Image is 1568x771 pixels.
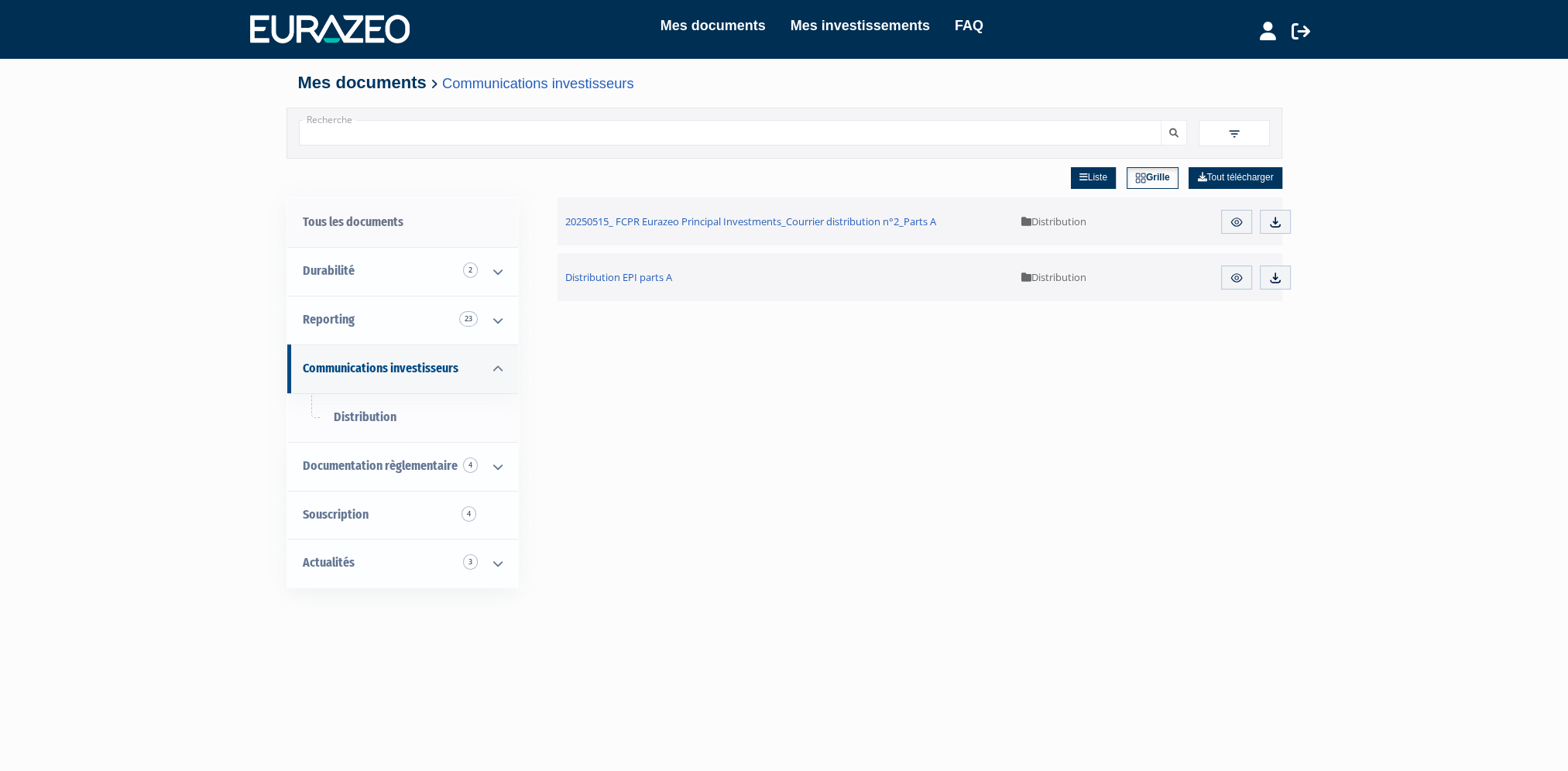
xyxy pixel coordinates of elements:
[565,270,672,284] span: Distribution EPI parts A
[303,361,458,375] span: Communications investisseurs
[287,539,518,588] a: Actualités 3
[303,263,355,278] span: Durabilité
[287,344,518,393] a: Communications investisseurs
[955,15,983,36] a: FAQ
[1230,215,1244,229] img: eye.svg
[287,393,518,442] a: Distribution
[463,457,478,473] span: 4
[303,555,355,570] span: Actualités
[298,74,1271,92] h4: Mes documents
[1135,173,1146,183] img: grid.svg
[463,554,478,570] span: 3
[303,458,458,473] span: Documentation règlementaire
[791,15,930,36] a: Mes investissements
[1227,127,1241,141] img: filter.svg
[334,409,396,424] span: Distribution
[287,491,518,540] a: Souscription4
[1268,215,1282,229] img: download.svg
[1127,167,1179,189] a: Grille
[250,15,410,43] img: 1732889491-logotype_eurazeo_blanc_rvb.png
[303,507,369,522] span: Souscription
[461,506,476,522] span: 4
[558,253,1014,301] a: Distribution EPI parts A
[287,247,518,296] a: Durabilité 2
[1189,167,1282,189] a: Tout télécharger
[303,312,355,327] span: Reporting
[1071,167,1116,189] a: Liste
[1021,270,1086,284] span: Distribution
[463,262,478,278] span: 2
[558,197,1014,245] a: 20250515_ FCPR Eurazeo Principal Investments_Courrier distribution n°2_Parts A
[1021,214,1086,228] span: Distribution
[1230,271,1244,285] img: eye.svg
[442,75,634,91] a: Communications investisseurs
[1268,271,1282,285] img: download.svg
[565,214,936,228] span: 20250515_ FCPR Eurazeo Principal Investments_Courrier distribution n°2_Parts A
[287,296,518,344] a: Reporting 23
[287,442,518,491] a: Documentation règlementaire 4
[459,311,478,327] span: 23
[299,120,1161,146] input: Recherche
[660,15,766,36] a: Mes documents
[287,198,518,247] a: Tous les documents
